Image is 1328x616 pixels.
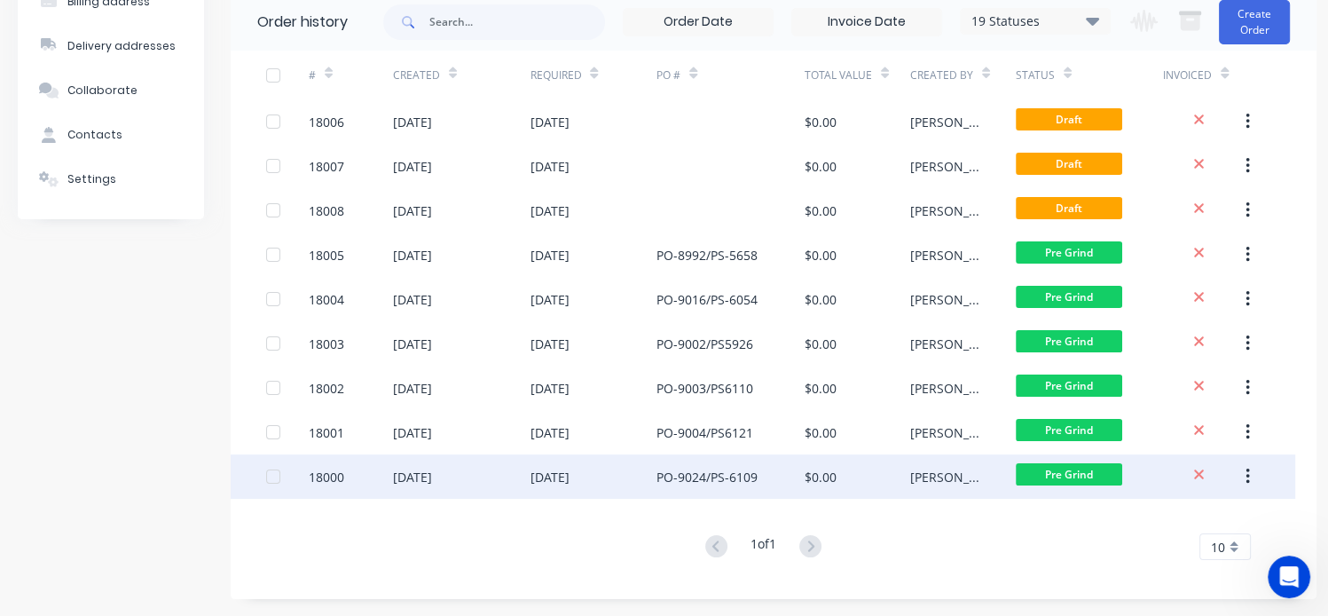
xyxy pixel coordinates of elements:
div: [PERSON_NAME] [910,157,980,176]
div: PO-9016/PS-6054 [656,290,758,309]
div: Total Value [805,67,872,83]
span: Draft [1016,108,1122,130]
div: PO-9002/PS5926 [656,335,753,353]
div: [DATE] [393,335,432,353]
div: 1 of 1 [750,534,776,560]
div: [DATE] [530,335,569,353]
div: Collaborate [67,83,138,99]
div: 18005 [309,246,344,265]
button: Collaborate [18,68,204,113]
span: Pre Grind [1016,463,1122,486]
div: Contacts [67,127,122,143]
div: 18006 [309,113,344,131]
div: [DATE] [393,246,432,265]
div: [DATE] [393,113,432,131]
span: Draft [1016,197,1122,219]
div: [PERSON_NAME] [910,113,980,131]
div: PO-8992/PS-5658 [656,246,758,265]
div: 18000 [309,468,344,486]
div: 18002 [309,379,344,398]
div: PO # [656,67,680,83]
button: Contacts [18,113,204,157]
button: Settings [18,157,204,201]
span: Pre Grind [1016,330,1122,352]
div: $0.00 [805,290,837,309]
div: $0.00 [805,246,837,265]
div: [PERSON_NAME] [910,468,980,486]
div: Created [393,51,530,99]
div: $0.00 [805,335,837,353]
div: [DATE] [530,157,569,176]
div: $0.00 [805,113,837,131]
div: PO-9024/PS-6109 [656,468,758,486]
div: [DATE] [393,423,432,442]
div: $0.00 [805,423,837,442]
div: [DATE] [530,246,569,265]
input: Search... [429,4,605,40]
div: Status [1016,67,1055,83]
div: [PERSON_NAME] [910,379,980,398]
div: Created By [910,51,1016,99]
div: 18003 [309,335,344,353]
div: Status [1016,51,1164,99]
div: [DATE] [393,468,432,486]
div: 18004 [309,290,344,309]
div: Required [530,51,656,99]
div: Created By [910,67,973,83]
div: [DATE] [530,423,569,442]
div: $0.00 [805,379,837,398]
div: [PERSON_NAME] [910,290,980,309]
div: $0.00 [805,468,837,486]
span: Draft [1016,153,1122,175]
input: Order Date [624,9,773,36]
div: [DATE] [393,290,432,309]
div: 18001 [309,423,344,442]
div: $0.00 [805,157,837,176]
span: 10 [1211,538,1225,557]
div: 18007 [309,157,344,176]
div: 18008 [309,201,344,220]
button: Delivery addresses [18,24,204,68]
span: Pre Grind [1016,419,1122,441]
div: PO-9004/PS6121 [656,423,753,442]
div: [DATE] [393,379,432,398]
div: Invoiced [1163,67,1212,83]
input: Invoice Date [792,9,941,36]
div: Total Value [805,51,910,99]
span: Pre Grind [1016,286,1122,308]
div: [DATE] [530,113,569,131]
div: Created [393,67,440,83]
div: [DATE] [530,201,569,220]
div: Invoiced [1163,51,1247,99]
div: [DATE] [530,290,569,309]
div: [PERSON_NAME] [910,201,980,220]
span: Pre Grind [1016,375,1122,397]
iframe: Intercom live chat [1268,556,1310,598]
div: PO # [656,51,805,99]
div: [DATE] [393,157,432,176]
div: [PERSON_NAME] [910,423,980,442]
div: 19 Statuses [961,12,1110,31]
div: PO-9003/PS6110 [656,379,753,398]
div: # [309,67,316,83]
div: $0.00 [805,201,837,220]
div: Order history [257,12,348,33]
div: # [309,51,393,99]
div: Required [530,67,581,83]
span: Pre Grind [1016,241,1122,264]
div: [DATE] [393,201,432,220]
div: Delivery addresses [67,38,176,54]
div: Settings [67,171,116,187]
div: [PERSON_NAME] [910,335,980,353]
div: [DATE] [530,468,569,486]
div: [PERSON_NAME] [910,246,980,265]
div: [DATE] [530,379,569,398]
